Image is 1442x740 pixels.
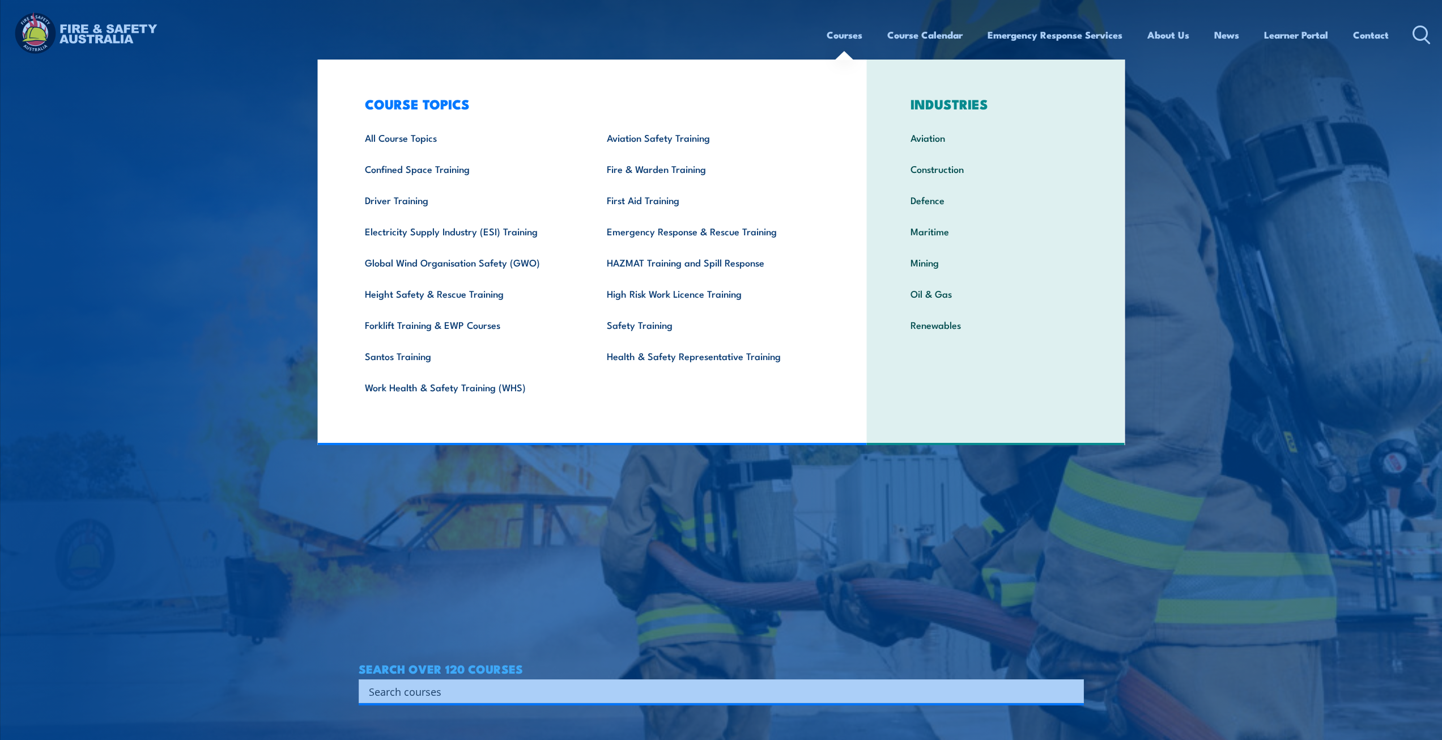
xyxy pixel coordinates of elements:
[347,371,589,403] a: Work Health & Safety Training (WHS)
[1064,683,1080,699] button: Search magnifier button
[347,122,589,153] a: All Course Topics
[347,340,589,371] a: Santos Training
[359,662,1084,675] h4: SEARCH OVER 120 COURSES
[347,309,589,340] a: Forklift Training & EWP Courses
[1353,20,1389,50] a: Contact
[347,215,589,247] a: Electricity Supply Industry (ESI) Training
[893,96,1099,112] h3: INDUSTRIES
[893,122,1099,153] a: Aviation
[893,309,1099,340] a: Renewables
[988,20,1122,50] a: Emergency Response Services
[347,278,589,309] a: Height Safety & Rescue Training
[589,153,831,184] a: Fire & Warden Training
[347,184,589,215] a: Driver Training
[589,247,831,278] a: HAZMAT Training and Spill Response
[1214,20,1239,50] a: News
[893,153,1099,184] a: Construction
[347,247,589,278] a: Global Wind Organisation Safety (GWO)
[347,153,589,184] a: Confined Space Training
[589,184,831,215] a: First Aid Training
[893,247,1099,278] a: Mining
[887,20,963,50] a: Course Calendar
[589,215,831,247] a: Emergency Response & Rescue Training
[369,683,1059,700] input: Search input
[589,340,831,371] a: Health & Safety Representative Training
[893,278,1099,309] a: Oil & Gas
[589,309,831,340] a: Safety Training
[893,215,1099,247] a: Maritime
[589,122,831,153] a: Aviation Safety Training
[1147,20,1189,50] a: About Us
[893,184,1099,215] a: Defence
[1264,20,1328,50] a: Learner Portal
[589,278,831,309] a: High Risk Work Licence Training
[371,683,1061,699] form: Search form
[347,96,831,112] h3: COURSE TOPICS
[827,20,862,50] a: Courses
